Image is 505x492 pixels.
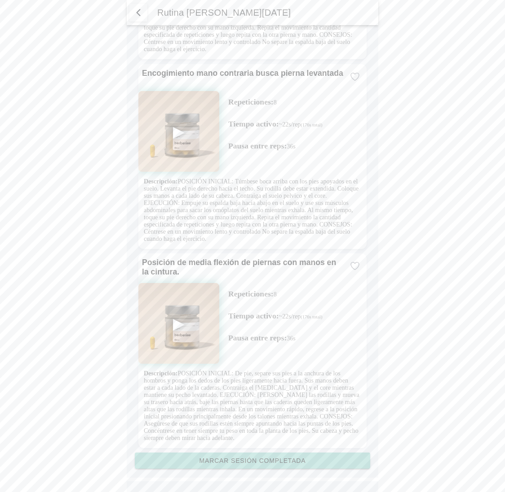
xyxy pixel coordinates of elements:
[228,289,274,298] span: Repeticiones:
[228,119,367,129] p: ~22s/rep
[144,178,177,185] strong: Descripción:
[228,311,279,320] span: Tiempo activo:
[228,311,367,321] p: ~22s/rep
[228,333,287,342] span: Pausa entre reps:
[144,370,361,442] p: POSICIÓN INICIAL: De pie, separe sus pies a la anchura de los hombros y ponga los dedos de los pi...
[142,258,343,277] ion-card-title: Posición de media flexión de piernas con manos en la cintura.
[144,178,361,243] p: POSICIÓN INICIAL: Túmbese boca arriba con los pies apoyados en el suelo. Levanta el pie derecho h...
[142,69,343,78] ion-card-title: Encogimiento mano contraria busca pierna levantada
[148,8,378,18] ion-title: Rutina [PERSON_NAME][DATE]
[228,119,279,128] span: Tiempo activo:
[228,141,367,151] p: 36s
[135,453,370,469] ion-button: Marcar sesión completada
[228,289,367,299] p: 8
[301,122,322,127] small: (176s total)
[228,333,367,343] p: 36s
[228,141,287,150] span: Pausa entre reps:
[228,97,274,106] span: Repeticiones:
[228,97,367,107] p: 8
[301,314,322,319] small: (176s total)
[144,370,177,377] strong: Descripción:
